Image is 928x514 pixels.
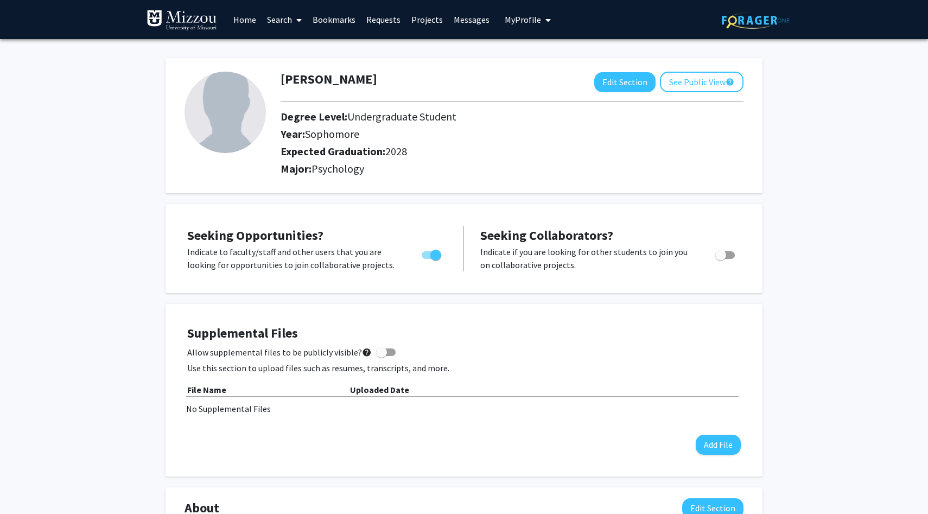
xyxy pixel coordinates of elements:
mat-icon: help [362,346,372,359]
b: Uploaded Date [350,384,409,395]
h1: [PERSON_NAME] [281,72,377,87]
a: Home [228,1,262,39]
span: Psychology [312,162,364,175]
h2: Degree Level: [281,110,694,123]
span: 2028 [385,144,407,158]
a: Messages [448,1,495,39]
div: Toggle [711,245,741,262]
p: Indicate to faculty/staff and other users that you are looking for opportunities to join collabor... [187,245,401,271]
button: See Public View [660,72,743,92]
h2: Major: [281,162,743,175]
div: No Supplemental Files [186,402,742,415]
img: Profile Picture [185,72,266,153]
span: My Profile [505,14,541,25]
span: Undergraduate Student [347,110,456,123]
span: Seeking Opportunities? [187,227,323,244]
a: Projects [406,1,448,39]
a: Bookmarks [307,1,361,39]
b: File Name [187,384,226,395]
a: Search [262,1,307,39]
button: Edit Section [594,72,656,92]
p: Use this section to upload files such as resumes, transcripts, and more. [187,361,741,375]
a: Requests [361,1,406,39]
h4: Supplemental Files [187,326,741,341]
iframe: Chat [8,465,46,506]
span: Allow supplemental files to be publicly visible? [187,346,372,359]
p: Indicate if you are looking for other students to join you on collaborative projects. [480,245,695,271]
img: ForagerOne Logo [722,12,790,29]
span: Seeking Collaborators? [480,227,613,244]
img: University of Missouri Logo [147,10,217,31]
span: Sophomore [305,127,359,141]
div: Toggle [417,245,447,262]
mat-icon: help [726,75,734,88]
h2: Year: [281,128,694,141]
h2: Expected Graduation: [281,145,694,158]
button: Add File [696,435,741,455]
